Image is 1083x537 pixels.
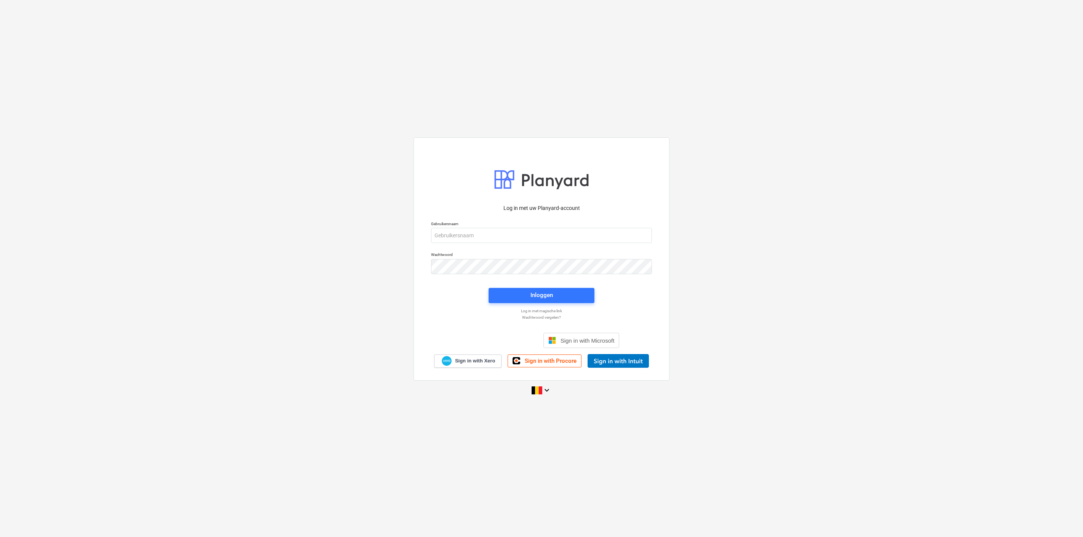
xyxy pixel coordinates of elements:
input: Gebruikersnaam [431,228,652,243]
iframe: Knop Inloggen met Google [460,332,541,349]
p: Gebruikersnaam [431,221,652,228]
p: Log in met uw Planyard-account [431,204,652,212]
span: Sign in with Microsoft [561,337,615,344]
a: Log in met magische link [427,308,656,313]
p: Wachtwoord [431,252,652,259]
button: Inloggen [489,288,594,303]
a: Sign in with Xero [434,354,502,368]
span: Sign in with Procore [525,357,577,364]
i: keyboard_arrow_down [542,386,551,395]
span: Sign in with Xero [455,357,495,364]
img: Microsoft logo [548,337,556,344]
a: Sign in with Procore [508,354,581,367]
div: Inloggen [530,290,553,300]
a: Wachtwoord vergeten? [427,315,656,320]
img: Xero logo [442,356,452,366]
